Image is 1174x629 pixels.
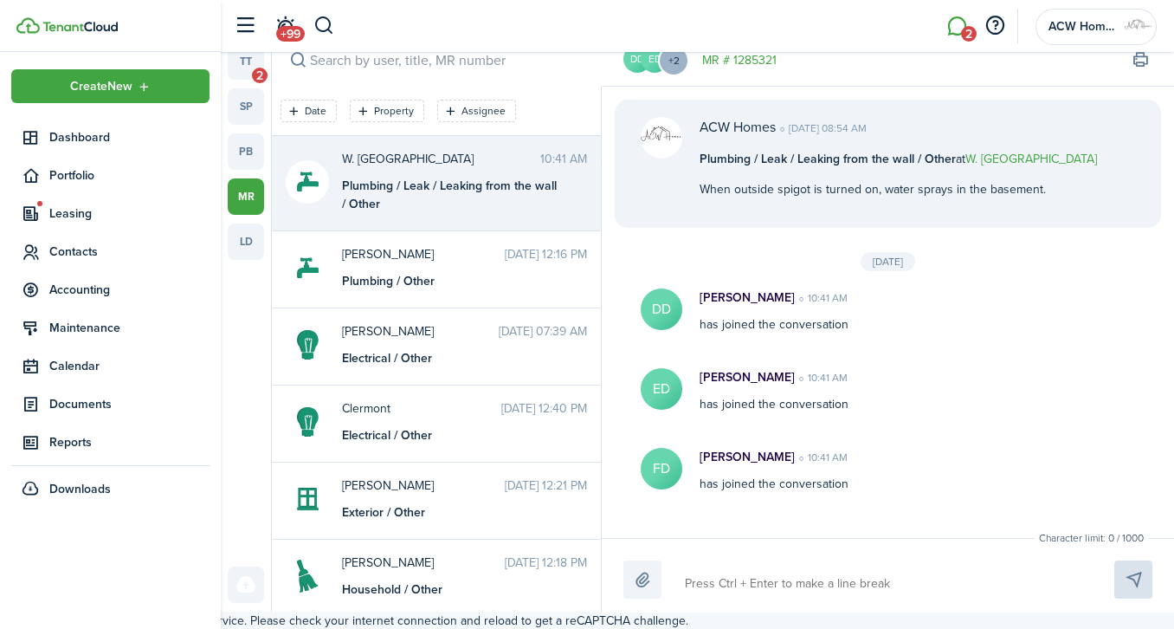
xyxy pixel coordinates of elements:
[861,252,915,271] div: [DATE]
[228,178,264,215] a: mr
[700,117,776,138] p: ACW Homes
[499,322,587,340] time: [DATE] 07:39 AM
[42,22,118,32] img: TenantCloud
[281,100,337,122] filter-tag: Open filter
[700,448,795,466] p: [PERSON_NAME]
[342,503,558,522] div: Exterior / Other
[342,477,505,495] span: Shady Lane
[641,289,682,330] avatar-text: DD
[461,103,506,119] filter-tag-label: Assignee
[682,448,1082,493] div: has joined the conversation
[228,88,264,125] a: sp
[342,245,505,263] span: Shady Lane
[297,400,319,444] img: Electrical
[305,103,326,119] filter-tag-label: Date
[1048,21,1118,33] span: ACW Homes
[49,395,210,413] span: Documents
[540,150,587,168] time: 10:41 AM
[1128,49,1152,73] button: Print
[228,43,264,80] a: tt
[228,133,264,170] a: pb
[342,580,558,599] div: Household / Other
[350,100,424,122] filter-tag: Open filter
[342,554,505,572] span: Byers
[49,243,210,261] span: Contacts
[795,370,848,386] time: 10:41 AM
[668,45,689,76] button: Open menu
[342,426,558,444] div: Electrical / Other
[641,45,668,73] avatar-text: ED
[1035,530,1148,546] small: Character limit: 0 / 1000
[702,51,777,69] a: MR # 1285321
[700,289,795,307] p: [PERSON_NAME]
[641,368,682,410] avatar-text: ED
[641,117,682,159] img: ACW Homes
[505,477,587,495] time: [DATE] 12:21 PM
[297,160,319,204] img: Plumbing
[700,150,1097,168] p: at
[700,180,1097,198] p: When outside spigot is turned on, water sprays in the basement.
[49,480,111,498] span: Downloads
[658,45,689,76] menu-trigger: +2
[342,150,540,168] span: W. Columbus
[229,10,261,42] button: Open sidebar
[374,103,414,119] filter-tag-label: Property
[795,450,848,465] time: 10:41 AM
[313,11,335,41] button: Search
[49,433,210,451] span: Reports
[49,204,210,223] span: Leasing
[49,357,210,375] span: Calendar
[682,289,1082,334] div: has joined the conversation
[228,224,264,260] a: ld
[276,26,305,42] span: +99
[49,319,210,337] span: Maintenance
[16,17,40,34] img: TenantCloud
[11,120,210,154] a: Dashboard
[700,150,956,168] b: Plumbing / Leak / Leaking from the wall / Other
[505,554,587,572] time: [DATE] 12:18 PM
[297,246,319,289] img: Plumbing
[437,100,516,122] filter-tag: Open filter
[505,245,587,263] time: [DATE] 12:16 PM
[252,68,268,83] span: 2
[49,128,210,146] span: Dashboard
[623,45,651,73] avatar-text: DD
[342,322,499,340] span: Shady Lane
[501,399,587,418] time: [DATE] 12:40 PM
[297,554,319,598] img: Household
[342,399,501,418] span: Clermont
[268,4,301,49] a: Notifications
[11,425,210,459] a: Reports
[286,49,310,73] button: Search
[70,81,132,93] span: Create New
[342,349,558,367] div: Electrical / Other
[342,177,558,213] div: Plumbing / Leak / Leaking from the wall / Other
[776,120,867,136] time: [DATE] 08:54 AM
[682,368,1082,413] div: has joined the conversation
[795,290,848,306] time: 10:41 AM
[49,281,210,299] span: Accounting
[272,35,601,86] input: search
[11,69,210,103] button: Open menu
[965,150,1097,168] a: W. [GEOGRAPHIC_DATA]
[297,323,319,366] img: Electrical
[342,272,558,290] div: Plumbing / Other
[49,166,210,185] span: Portfolio
[980,11,1010,41] button: Open resource center
[700,368,795,386] p: [PERSON_NAME]
[297,477,319,521] img: Exterior
[1125,13,1152,41] img: ACW Homes
[641,448,682,490] avatar-text: FD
